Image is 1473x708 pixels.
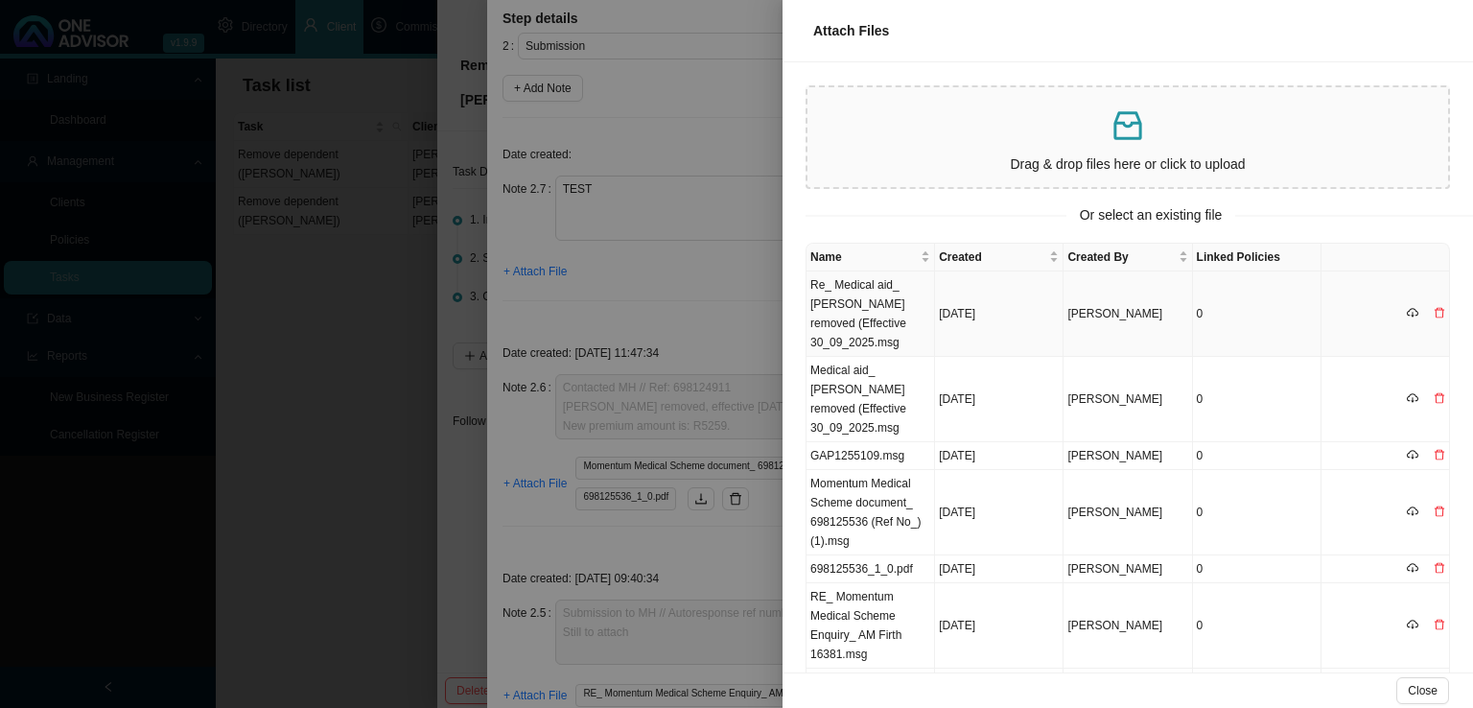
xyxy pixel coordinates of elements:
[935,244,1064,271] th: Created
[807,470,935,555] td: Momentum Medical Scheme document_ 698125536 (Ref No_) (1).msg
[1193,669,1321,696] td: 0
[935,357,1064,442] td: [DATE]
[807,357,935,442] td: Medical aid_ [PERSON_NAME] removed (Effective 30_09_2025.msg
[807,271,935,357] td: Re_ Medical aid_ [PERSON_NAME] removed (Effective 30_09_2025.msg
[1434,506,1445,517] span: delete
[1067,307,1162,320] span: [PERSON_NAME]
[807,87,1448,187] span: inboxDrag & drop files here or click to upload
[1067,562,1162,576] span: [PERSON_NAME]
[1407,392,1418,404] span: cloud-download
[1434,307,1445,319] span: delete
[935,442,1064,470] td: [DATE]
[813,23,889,38] span: Attach Files
[1064,244,1192,271] th: Created By
[1408,681,1438,700] span: Close
[1434,449,1445,460] span: delete
[1066,204,1236,226] span: Or select an existing file
[1193,583,1321,669] td: 0
[807,442,935,470] td: GAP1255109.msg
[1067,392,1162,406] span: [PERSON_NAME]
[1193,271,1321,357] td: 0
[1193,470,1321,555] td: 0
[807,555,935,583] td: 698125536_1_0.pdf
[1193,357,1321,442] td: 0
[810,248,917,267] span: Name
[935,271,1064,357] td: [DATE]
[935,583,1064,669] td: [DATE]
[1407,562,1418,574] span: cloud-download
[815,153,1440,176] p: Drag & drop files here or click to upload
[1407,619,1418,630] span: cloud-download
[939,248,1045,267] span: Created
[807,669,935,696] td: Re_ Form.msg
[1434,562,1445,574] span: delete
[1109,106,1147,145] span: inbox
[1434,619,1445,630] span: delete
[1407,449,1418,460] span: cloud-download
[1193,244,1321,271] th: Linked Policies
[1067,619,1162,632] span: [PERSON_NAME]
[807,583,935,669] td: RE_ Momentum Medical Scheme Enquiry_ AM Firth 16381.msg
[1407,506,1418,517] span: cloud-download
[935,470,1064,555] td: [DATE]
[807,244,935,271] th: Name
[1407,307,1418,319] span: cloud-download
[935,669,1064,696] td: [DATE]
[1193,555,1321,583] td: 0
[1434,392,1445,404] span: delete
[935,555,1064,583] td: [DATE]
[1067,449,1162,462] span: [PERSON_NAME]
[1396,677,1449,704] button: Close
[1193,442,1321,470] td: 0
[1067,506,1162,519] span: [PERSON_NAME]
[1067,248,1174,267] span: Created By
